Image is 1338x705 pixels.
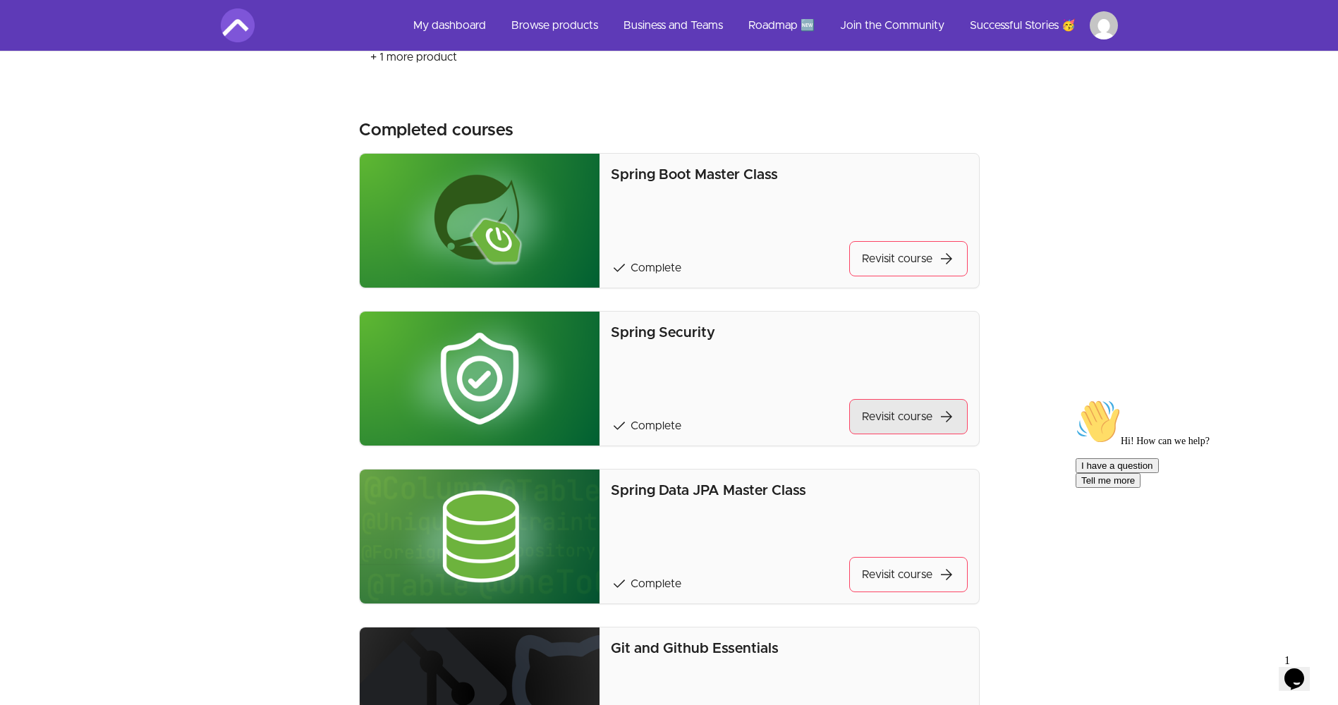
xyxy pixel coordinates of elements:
[500,8,609,42] a: Browse products
[221,8,255,42] img: Amigoscode logo
[611,639,967,658] p: Git and Github Essentials
[360,470,600,603] img: Product image for Spring Data JPA Master Class
[938,408,955,425] span: arrow_forward
[402,8,497,42] a: My dashboard
[360,312,600,446] img: Product image for Spring Security
[737,8,826,42] a: Roadmap 🆕
[849,241,968,276] a: Revisit coursearrow_forward
[631,420,681,431] span: Complete
[1279,649,1324,691] iframe: chat widget
[6,6,260,94] div: 👋Hi! How can we help?I have a questionTell me more
[6,42,140,53] span: Hi! How can we help?
[631,262,681,274] span: Complete
[959,8,1087,42] a: Successful Stories 🥳
[402,8,1118,42] nav: Main
[359,119,513,142] h3: Completed courses
[611,259,628,276] span: check
[611,323,967,343] p: Spring Security
[1070,393,1324,642] iframe: chat widget
[631,578,681,589] span: Complete
[612,8,734,42] a: Business and Teams
[6,6,51,51] img: :wave:
[611,575,628,592] span: check
[611,417,628,434] span: check
[1090,11,1118,39] img: Profile image for San Tol
[359,40,468,74] button: + 1 more product
[849,399,968,434] a: Revisit coursearrow_forward
[938,566,955,583] span: arrow_forward
[849,557,968,592] a: Revisit coursearrow_forward
[6,65,89,80] button: I have a question
[6,80,71,94] button: Tell me more
[611,481,967,501] p: Spring Data JPA Master Class
[360,154,600,288] img: Product image for Spring Boot Master Class
[938,250,955,267] span: arrow_forward
[611,165,967,185] p: Spring Boot Master Class
[829,8,956,42] a: Join the Community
